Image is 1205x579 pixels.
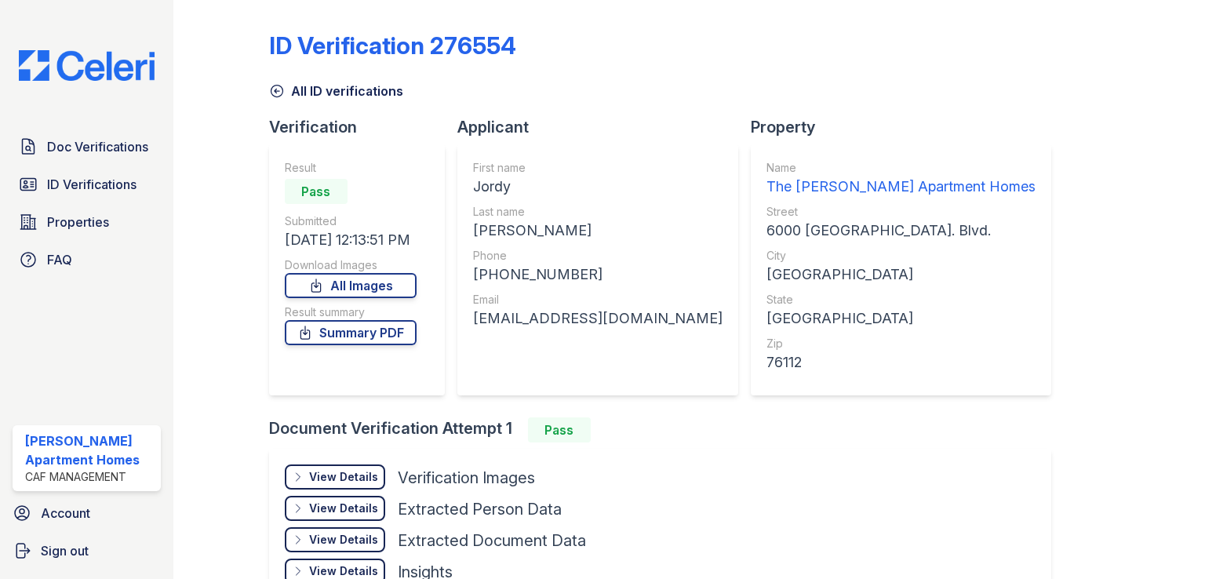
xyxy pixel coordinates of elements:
div: Submitted [285,213,417,229]
div: CAF Management [25,469,155,485]
div: Street [766,204,1036,220]
span: Sign out [41,541,89,560]
div: 6000 [GEOGRAPHIC_DATA]. Blvd. [766,220,1036,242]
a: FAQ [13,244,161,275]
div: View Details [309,532,378,548]
span: FAQ [47,250,72,269]
div: [PERSON_NAME] [473,220,723,242]
div: View Details [309,563,378,579]
div: The [PERSON_NAME] Apartment Homes [766,176,1036,198]
div: View Details [309,501,378,516]
div: City [766,248,1036,264]
div: [EMAIL_ADDRESS][DOMAIN_NAME] [473,308,723,330]
div: Jordy [473,176,723,198]
div: Email [473,292,723,308]
div: Pass [528,417,591,442]
div: Extracted Person Data [398,498,562,520]
div: [PERSON_NAME] Apartment Homes [25,432,155,469]
div: [PHONE_NUMBER] [473,264,723,286]
div: [GEOGRAPHIC_DATA] [766,264,1036,286]
div: [GEOGRAPHIC_DATA] [766,308,1036,330]
div: ID Verification 276554 [269,31,516,60]
span: Properties [47,213,109,231]
a: ID Verifications [13,169,161,200]
a: All ID verifications [269,82,403,100]
div: Document Verification Attempt 1 [269,417,1064,442]
div: Applicant [457,116,751,138]
div: 76112 [766,351,1036,373]
div: Verification Images [398,467,535,489]
a: All Images [285,273,417,298]
div: Pass [285,179,348,204]
a: Doc Verifications [13,131,161,162]
div: Last name [473,204,723,220]
div: View Details [309,469,378,485]
a: Summary PDF [285,320,417,345]
a: Name The [PERSON_NAME] Apartment Homes [766,160,1036,198]
a: Account [6,497,167,529]
div: State [766,292,1036,308]
div: Result summary [285,304,417,320]
div: Extracted Document Data [398,530,586,552]
div: Phone [473,248,723,264]
div: Result [285,160,417,176]
div: Name [766,160,1036,176]
div: Verification [269,116,457,138]
a: Properties [13,206,161,238]
img: CE_Logo_Blue-a8612792a0a2168367f1c8372b55b34899dd931a85d93a1a3d3e32e68fde9ad4.png [6,50,167,81]
span: ID Verifications [47,175,137,194]
span: Doc Verifications [47,137,148,156]
div: First name [473,160,723,176]
div: Zip [766,336,1036,351]
span: Account [41,504,90,523]
div: Download Images [285,257,417,273]
div: [DATE] 12:13:51 PM [285,229,417,251]
div: Property [751,116,1064,138]
a: Sign out [6,535,167,566]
